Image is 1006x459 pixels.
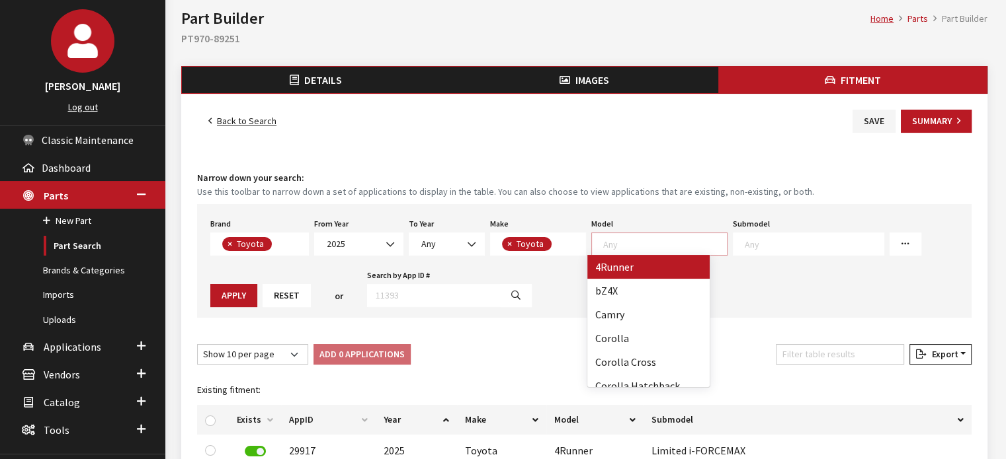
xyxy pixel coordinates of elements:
th: Year: activate to sort column ascending [376,405,458,435]
textarea: Search [603,238,727,250]
span: 2025 [314,232,403,256]
span: Images [575,73,609,87]
li: Camry [587,302,709,326]
label: Submodel [733,218,770,230]
label: Make [490,218,509,230]
span: Catalog [44,396,80,409]
th: Model: activate to sort column ascending [546,405,644,435]
span: Toyota [235,238,267,250]
span: Any [409,232,485,256]
textarea: Search [555,239,562,251]
button: Save [853,110,896,133]
button: Apply [210,284,257,307]
span: or [335,289,343,303]
h3: [PERSON_NAME] [13,78,152,94]
label: From Year [314,218,349,230]
label: Brand [210,218,231,230]
li: Part Builder [928,12,987,26]
button: Export [909,344,972,365]
button: Remove item [502,237,515,251]
button: Images [450,67,719,93]
li: Corolla Cross [587,350,709,374]
li: Toyota [502,237,552,251]
span: Toyota [515,238,547,250]
th: Submodel: activate to sort column ascending [644,405,972,435]
span: Classic Maintenance [42,133,134,147]
caption: Existing fitment: [197,375,972,405]
th: Exists: activate to sort column ascending [229,405,281,435]
span: × [507,238,512,250]
span: Fitment [841,73,881,87]
span: Applications [44,340,101,353]
li: Parts [894,12,928,26]
button: Summary [901,110,972,133]
label: Remove Application [245,446,266,456]
textarea: Search [275,239,282,251]
button: Fitment [718,67,987,93]
span: Tools [44,423,69,437]
button: Reset [263,284,311,307]
small: Use this toolbar to narrow down a set of applications to display in the table. You can also choos... [197,185,972,199]
span: Any [421,238,436,250]
label: To Year [409,218,434,230]
li: Corolla Hatchback [587,374,709,398]
label: Search by App ID # [367,269,430,281]
a: Home [870,13,894,24]
span: Vendors [44,368,80,381]
th: AppID: activate to sort column ascending [281,405,376,435]
h1: Part Builder [181,7,870,30]
span: Details [304,73,342,87]
textarea: Search [745,238,884,250]
button: Details [182,67,450,93]
label: Model [591,218,613,230]
h2: PT970-89251 [181,30,987,46]
img: Kirsten Dart [51,9,114,73]
a: Back to Search [197,110,288,133]
span: × [228,238,232,250]
span: Parts [44,189,68,202]
a: Log out [68,101,98,113]
h4: Narrow down your search: [197,171,972,185]
li: 4Runner [587,255,709,279]
span: 2025 [323,237,395,251]
li: bZ4X [587,279,709,302]
button: Remove item [222,237,235,251]
span: Export [926,348,958,360]
li: Toyota [222,237,272,251]
li: Corolla [587,326,709,350]
span: Dashboard [42,161,91,174]
input: Filter table results [776,344,904,365]
span: Any [417,237,476,251]
input: 11393 [367,284,501,307]
th: Make: activate to sort column ascending [457,405,546,435]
